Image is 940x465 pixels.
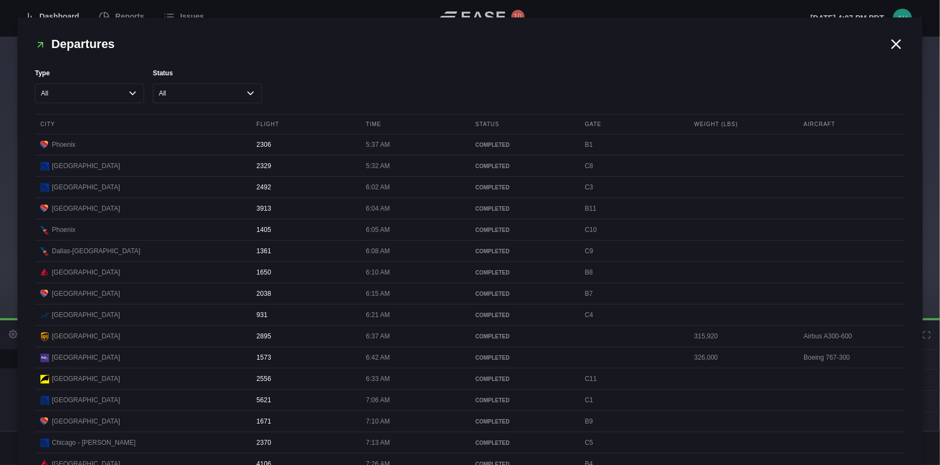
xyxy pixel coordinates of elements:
span: B8 [585,269,593,276]
div: 2306 [251,134,358,155]
span: [GEOGRAPHIC_DATA] [52,416,120,426]
span: B9 [585,418,593,425]
div: 1405 [251,219,358,240]
div: 2329 [251,156,358,176]
span: 6:02 AM [366,183,390,191]
div: 5621 [251,390,358,410]
span: 6:21 AM [366,311,390,319]
span: [GEOGRAPHIC_DATA] [52,161,120,171]
span: [GEOGRAPHIC_DATA] [52,182,120,192]
span: C9 [585,247,593,255]
label: Status [153,68,262,78]
span: 315,920 [694,332,718,340]
div: COMPLETED [475,226,572,234]
span: Chicago - [PERSON_NAME] [52,438,135,448]
span: 7:10 AM [366,418,390,425]
div: COMPLETED [475,162,572,170]
span: [GEOGRAPHIC_DATA] [52,289,120,299]
div: COMPLETED [475,141,572,149]
div: Aircraft [799,115,906,134]
div: COMPLETED [475,311,572,319]
span: 6:37 AM [366,332,390,340]
span: B11 [585,205,597,212]
div: Gate [580,115,687,134]
span: C5 [585,439,593,446]
span: B1 [585,141,593,148]
label: Type [35,68,144,78]
span: Dallas-[GEOGRAPHIC_DATA] [52,246,140,256]
div: Weight (lbs) [689,115,796,134]
div: COMPLETED [475,205,572,213]
div: Flight [251,115,358,134]
span: B7 [585,290,593,297]
span: 6:04 AM [366,205,390,212]
span: C8 [585,162,593,170]
span: 6:15 AM [366,290,390,297]
div: 2370 [251,432,358,453]
span: C1 [585,396,593,404]
span: [GEOGRAPHIC_DATA] [52,204,120,213]
div: 2556 [251,368,358,389]
span: C11 [585,375,597,383]
span: 6:33 AM [366,375,390,383]
span: [GEOGRAPHIC_DATA] [52,310,120,320]
span: Boeing 767-300 [804,354,850,361]
div: COMPLETED [475,290,572,298]
span: [GEOGRAPHIC_DATA] [52,395,120,405]
div: COMPLETED [475,269,572,277]
div: Time [361,115,468,134]
span: 6:05 AM [366,226,390,234]
div: 1573 [251,347,358,368]
div: COMPLETED [475,396,572,404]
div: Status [470,115,577,134]
div: 3913 [251,198,358,219]
span: C3 [585,183,593,191]
span: C10 [585,226,597,234]
div: 1650 [251,262,358,283]
span: 6:42 AM [366,354,390,361]
span: Phoenix [52,225,75,235]
div: 2492 [251,177,358,198]
div: 2038 [251,283,358,304]
span: 6:10 AM [366,269,390,276]
span: 5:32 AM [366,162,390,170]
div: 1361 [251,241,358,261]
span: [GEOGRAPHIC_DATA] [52,331,120,341]
span: [GEOGRAPHIC_DATA] [52,374,120,384]
div: COMPLETED [475,439,572,447]
div: COMPLETED [475,332,572,341]
span: C4 [585,311,593,319]
span: [GEOGRAPHIC_DATA] [52,353,120,362]
div: 2895 [251,326,358,347]
div: COMPLETED [475,247,572,255]
span: 5:37 AM [366,141,390,148]
span: 7:06 AM [366,396,390,404]
span: 326,000 [694,354,718,361]
div: 931 [251,305,358,325]
div: COMPLETED [475,418,572,426]
div: City [35,115,248,134]
span: 6:08 AM [366,247,390,255]
div: COMPLETED [475,354,572,362]
div: 1671 [251,411,358,432]
div: COMPLETED [475,375,572,383]
span: 7:13 AM [366,439,390,446]
span: Airbus A300-600 [804,332,853,340]
span: [GEOGRAPHIC_DATA] [52,267,120,277]
div: COMPLETED [475,183,572,192]
span: Phoenix [52,140,75,150]
h2: Departures [35,35,888,53]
